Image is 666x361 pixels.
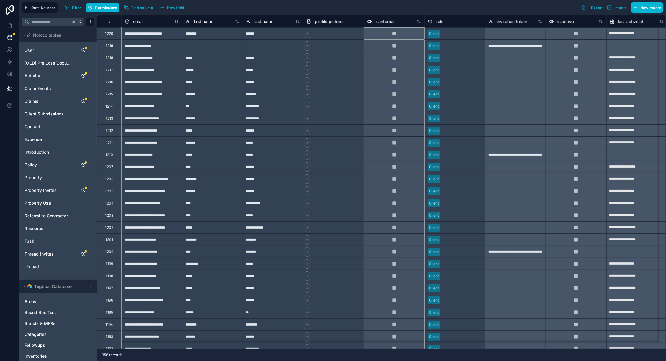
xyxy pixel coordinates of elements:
div: Client [429,164,439,170]
div: Thread Invites [22,249,95,259]
div: Client Submissions [22,109,95,119]
span: Brands & MFRs [25,320,55,326]
span: User [25,47,34,53]
a: Upload [25,264,74,270]
span: Categories [25,331,47,337]
div: 1207 [105,165,113,169]
div: Contact [22,122,95,132]
div: 1200 [105,249,114,254]
span: Tugboat Database [34,283,72,289]
div: 1202 [105,225,113,230]
span: 956 records [102,353,122,357]
div: Claim Events [22,84,95,93]
div: Policy [22,160,95,170]
div: Client [429,249,439,255]
span: last name [254,18,273,25]
span: Permissions [95,5,117,10]
div: 1196 [106,298,113,303]
a: Brands & MFRs [25,320,80,326]
button: New record [631,2,664,13]
div: 1206 [105,177,113,182]
a: Resource [25,226,74,232]
a: Bound Box Test [25,309,80,316]
div: # [102,19,117,24]
button: Permissions [86,3,119,12]
a: Property [25,175,74,181]
div: Task [22,236,95,246]
button: Data Sources [22,2,58,13]
div: 1197 [106,286,113,291]
a: Referral to Contractor [25,213,74,219]
div: Client [429,128,439,133]
div: Property Invites [22,186,95,195]
span: New record [640,5,661,10]
a: Claim Events [25,85,74,92]
button: Find column [122,3,155,12]
div: 1211 [106,140,113,145]
div: Client [429,152,439,158]
span: Areas [25,299,36,305]
span: Data Sources [31,5,56,10]
div: Property [22,173,95,182]
span: Inventories [25,353,47,359]
span: Claim Events [25,85,51,92]
span: Expense [25,136,42,142]
div: Upload [22,262,95,272]
div: 1214 [105,104,113,109]
span: is internal [376,18,394,25]
a: Property Use [25,200,74,206]
a: Claims [25,98,74,104]
div: Resource [22,224,95,233]
a: Policy [25,162,74,168]
div: Client [429,298,439,303]
a: Inventories [25,353,80,359]
div: 1195 [106,310,113,315]
div: Areas [22,297,95,306]
a: Categories [25,331,80,337]
div: Followups [22,340,95,350]
span: role [436,18,443,25]
span: Bound Box Test [25,309,56,316]
span: Find column [131,5,153,10]
div: 1205 [105,189,113,194]
span: Thread Invites [25,251,54,257]
a: Thread Invites [25,251,74,257]
div: 1199 [106,262,113,266]
a: Activity [25,73,74,79]
span: Claims [25,98,38,104]
div: User [22,45,95,55]
span: Introduction [25,149,49,155]
span: is active [557,18,574,25]
a: Introduction [25,149,74,155]
div: Client [429,189,439,194]
div: Brands & MFRs [22,319,95,328]
span: Task [25,238,34,244]
div: Client [429,92,439,97]
span: Client Submissions [25,111,64,117]
img: Airtable Logo [27,284,32,289]
a: Followups [25,342,80,348]
button: Noloco tables [22,31,91,39]
div: Client [429,176,439,182]
button: New field [158,3,186,12]
div: 1201 [105,237,113,242]
div: 1220 [105,31,113,36]
div: Client [429,346,439,352]
div: Expense [22,135,95,144]
div: 1216 [106,80,113,85]
div: Client [429,237,439,242]
span: Import [614,5,626,10]
span: Export [591,5,603,10]
button: Filter [63,3,84,12]
div: Client [429,31,439,36]
a: New record [628,2,664,13]
div: Client [429,104,439,109]
a: Property Invites [25,187,74,193]
div: 1217 [106,68,113,72]
span: Activity [25,73,40,79]
div: 1215 [106,92,113,97]
div: Client [429,273,439,279]
div: 1194 [105,322,113,327]
span: Followups [25,342,45,348]
span: K [78,20,82,24]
